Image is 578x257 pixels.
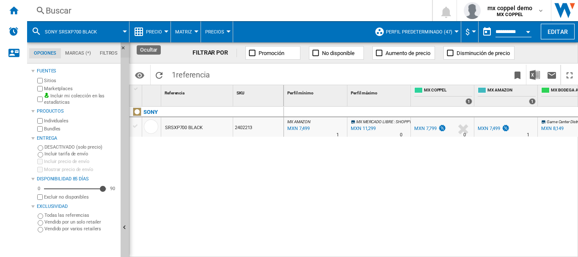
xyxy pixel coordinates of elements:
[29,48,61,58] md-tab-item: Opciones
[38,213,43,219] input: Todas las referencias
[497,12,523,17] b: MX COPPEL
[175,21,196,42] button: Matriz
[44,118,117,124] label: Individuales
[151,65,168,85] button: Recargar
[38,220,43,226] input: Vendido por un solo retailer
[36,185,42,192] div: 0
[44,194,117,200] label: Excluir no disponibles
[400,131,402,139] div: Tiempo de entrega : 0 día
[44,144,117,150] label: DESACTIVADO (solo precio)
[287,119,311,124] span: MX AMAZON
[44,166,117,173] label: Mostrar precio de envío
[163,85,233,98] div: Sort None
[37,176,117,182] div: Disponibilidad 85 Días
[487,87,536,94] span: MX AMAZON
[356,119,393,124] span: MX MERCADO LIBRE
[465,28,470,36] span: $
[37,68,117,75] div: Fuentes
[478,126,500,131] div: MXN 7,499
[44,93,117,106] label: Incluir mi colección en las estadísticas
[44,93,49,98] img: mysite-bg-18x18.png
[134,21,166,42] div: Precio
[37,86,43,91] input: Marketplaces
[38,152,43,158] input: Incluir tarifa de envío
[146,29,162,35] span: Precio
[527,131,529,139] div: Tiempo de entrega : 1 día
[464,2,481,19] img: profile.jpg
[165,91,184,95] span: Referencia
[163,85,233,98] div: Referencia Sort None
[37,94,43,105] input: Incluir mi colección en las estadísticas
[108,185,117,192] div: 90
[529,98,536,105] div: 1 offers sold by MX AMAZON
[336,131,339,139] div: Tiempo de entrega : 1 día
[37,78,43,83] input: Sitios
[37,167,43,172] input: Mostrar precio de envío
[351,91,377,95] span: Perfil máximo
[37,194,43,200] input: Mostrar precio de envío
[386,29,452,35] span: Perfil predeterminado (47)
[175,29,192,35] span: Matriz
[205,21,228,42] button: Precios
[176,70,210,79] span: referencia
[37,108,117,115] div: Productos
[465,21,474,42] button: $
[479,23,495,40] button: md-calendar
[413,85,474,106] div: MX COPPEL 1 offers sold by MX COPPEL
[461,21,479,42] md-menu: Currency
[286,124,310,133] div: Última actualización : jueves, 11 de septiembre de 2025 22:07
[38,145,43,151] input: DESACTIVADO (solo precio)
[476,124,510,133] div: MXN 7,499
[44,77,117,84] label: Sitios
[394,119,434,124] span: : SHOPPYLANDIA 2023
[543,65,560,85] button: Enviar este reporte por correo electrónico
[530,70,540,80] img: excel-24x24.png
[44,86,117,92] label: Marketplaces
[31,21,125,42] div: SONY SRSXP700 BLACK
[286,85,347,98] div: Perfil mínimo Sort None
[457,50,510,56] span: Disminución de precio
[146,21,166,42] button: Precio
[131,67,148,83] button: Opciones
[37,118,43,124] input: Individuales
[44,126,117,132] label: Bundles
[37,203,117,210] div: Exclusividad
[235,85,283,98] div: SKU Sort None
[233,117,283,137] div: 2402213
[541,24,575,39] button: Editar
[349,85,410,98] div: Sort None
[38,227,43,232] input: Vendido por varios retailers
[374,21,457,42] div: Perfil predeterminado (47)
[45,21,105,42] button: SONY SRSXP700 BLACK
[259,50,284,56] span: Promoción
[44,212,117,218] label: Todas las referencias
[438,124,446,132] img: promotionV3.png
[121,42,131,58] button: Ocultar
[245,46,300,60] button: Promoción
[37,135,117,142] div: Entrega
[476,85,537,106] div: MX AMAZON 1 offers sold by MX AMAZON
[309,46,364,60] button: No disponible
[8,26,19,36] img: alerts-logo.svg
[414,126,437,131] div: MXN 7,799
[193,49,237,57] div: FILTRAR POR
[561,65,578,85] button: Maximizar
[372,46,435,60] button: Aumento de precio
[501,124,510,132] img: promotionV3.png
[44,219,117,225] label: Vendido por un solo retailer
[509,65,526,85] button: Marcar este reporte
[44,185,106,193] md-slider: Disponibilidad
[168,65,214,83] span: 1
[350,124,376,133] div: Última actualización : viernes, 12 de septiembre de 2025 9:18
[322,50,355,56] span: No disponible
[235,85,283,98] div: Sort None
[540,124,564,133] div: MXN 8,149
[286,85,347,98] div: Sort None
[487,4,532,12] span: mx coppel demo
[144,85,161,98] div: Sort None
[287,91,314,95] span: Perfil mínimo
